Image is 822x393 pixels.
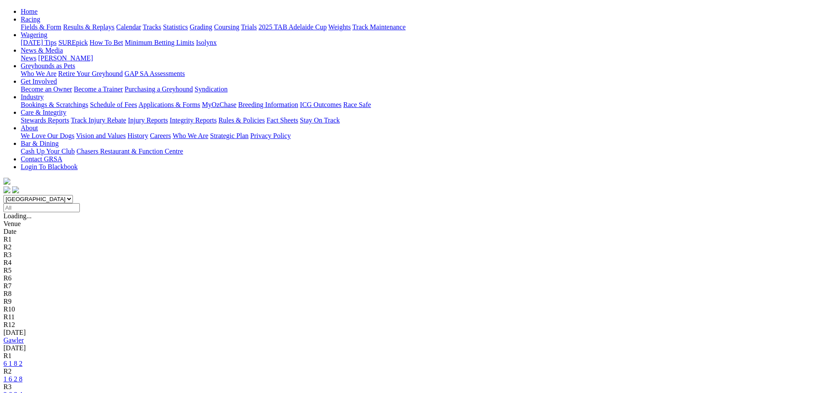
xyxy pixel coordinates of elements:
[3,305,819,313] div: R10
[21,116,819,124] div: Care & Integrity
[21,8,38,15] a: Home
[163,23,188,31] a: Statistics
[3,336,24,344] a: Gawler
[21,39,57,46] a: [DATE] Tips
[258,23,327,31] a: 2025 TAB Adelaide Cup
[3,360,22,367] a: 6 1 8 2
[267,116,298,124] a: Fact Sheets
[21,124,38,132] a: About
[214,23,239,31] a: Coursing
[218,116,265,124] a: Rules & Policies
[241,23,257,31] a: Trials
[21,31,47,38] a: Wagering
[3,186,10,193] img: facebook.svg
[3,344,819,352] div: [DATE]
[343,101,371,108] a: Race Safe
[21,93,44,101] a: Industry
[76,148,183,155] a: Chasers Restaurant & Function Centre
[3,274,819,282] div: R6
[139,101,200,108] a: Applications & Forms
[21,116,69,124] a: Stewards Reports
[21,132,74,139] a: We Love Our Dogs
[21,70,819,78] div: Greyhounds as Pets
[3,375,22,383] a: 1 6 2 8
[3,259,819,267] div: R4
[116,23,141,31] a: Calendar
[74,85,123,93] a: Become a Trainer
[125,39,194,46] a: Minimum Betting Limits
[21,54,819,62] div: News & Media
[125,85,193,93] a: Purchasing a Greyhound
[3,236,819,243] div: R1
[3,203,80,212] input: Select date
[150,132,171,139] a: Careers
[238,101,298,108] a: Breeding Information
[195,85,227,93] a: Syndication
[21,101,819,109] div: Industry
[3,282,819,290] div: R7
[170,116,217,124] a: Integrity Reports
[3,298,819,305] div: R9
[128,116,168,124] a: Injury Reports
[3,243,819,251] div: R2
[196,39,217,46] a: Isolynx
[90,101,137,108] a: Schedule of Fees
[58,70,123,77] a: Retire Your Greyhound
[38,54,93,62] a: [PERSON_NAME]
[21,70,57,77] a: Who We Are
[21,16,40,23] a: Racing
[21,109,66,116] a: Care & Integrity
[127,132,148,139] a: History
[90,39,123,46] a: How To Bet
[353,23,406,31] a: Track Maintenance
[3,228,819,236] div: Date
[21,132,819,140] div: About
[71,116,126,124] a: Track Injury Rebate
[21,54,36,62] a: News
[12,186,19,193] img: twitter.svg
[21,47,63,54] a: News & Media
[250,132,291,139] a: Privacy Policy
[3,290,819,298] div: R8
[21,23,61,31] a: Fields & Form
[173,132,208,139] a: Who We Are
[58,39,88,46] a: SUREpick
[21,78,57,85] a: Get Involved
[3,178,10,185] img: logo-grsa-white.png
[3,329,819,336] div: [DATE]
[21,148,75,155] a: Cash Up Your Club
[3,368,819,375] div: R2
[21,85,819,93] div: Get Involved
[21,155,62,163] a: Contact GRSA
[3,267,819,274] div: R5
[21,85,72,93] a: Become an Owner
[76,132,126,139] a: Vision and Values
[3,212,31,220] span: Loading...
[300,116,340,124] a: Stay On Track
[202,101,236,108] a: MyOzChase
[300,101,341,108] a: ICG Outcomes
[143,23,161,31] a: Tracks
[3,321,819,329] div: R12
[3,220,819,228] div: Venue
[3,383,819,391] div: R3
[125,70,185,77] a: GAP SA Assessments
[21,39,819,47] div: Wagering
[21,140,59,147] a: Bar & Dining
[3,313,819,321] div: R11
[3,352,819,360] div: R1
[21,62,75,69] a: Greyhounds as Pets
[63,23,114,31] a: Results & Replays
[21,101,88,108] a: Bookings & Scratchings
[3,251,819,259] div: R3
[210,132,249,139] a: Strategic Plan
[328,23,351,31] a: Weights
[21,23,819,31] div: Racing
[190,23,212,31] a: Grading
[21,163,78,170] a: Login To Blackbook
[21,148,819,155] div: Bar & Dining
